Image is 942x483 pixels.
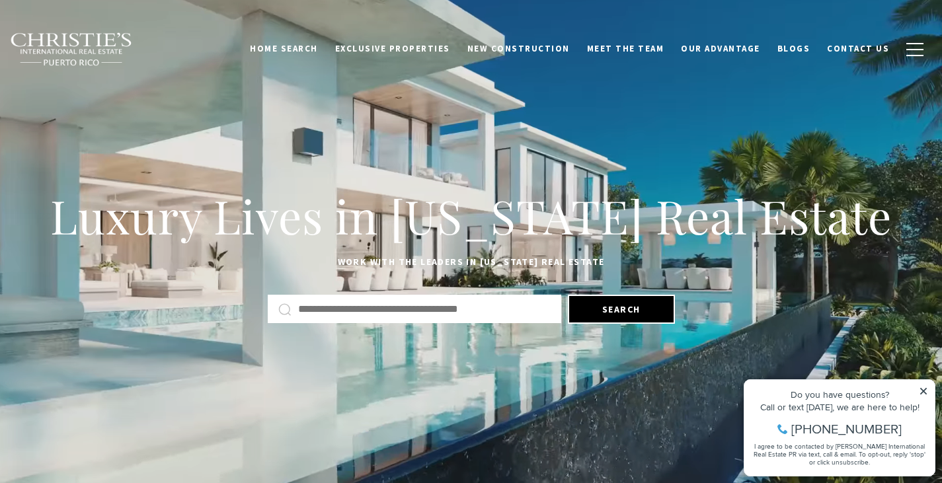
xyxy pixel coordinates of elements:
span: New Construction [467,43,570,54]
button: Search [568,295,675,324]
a: New Construction [459,36,578,61]
a: Meet the Team [578,36,673,61]
span: I agree to be contacted by [PERSON_NAME] International Real Estate PR via text, call & email. To ... [17,81,188,106]
img: Christie's International Real Estate black text logo [10,32,133,67]
span: [PHONE_NUMBER] [54,62,165,75]
span: Our Advantage [681,43,760,54]
div: Do you have questions? [14,30,191,39]
a: Our Advantage [672,36,769,61]
div: Call or text [DATE], we are here to help! [14,42,191,52]
h1: Luxury Lives in [US_STATE] Real Estate [42,187,901,245]
p: Work with the leaders in [US_STATE] Real Estate [42,254,901,270]
a: Exclusive Properties [327,36,459,61]
span: Contact Us [827,43,889,54]
a: Blogs [769,36,819,61]
a: Home Search [241,36,327,61]
a: Contact Us [818,36,898,61]
span: Blogs [777,43,810,54]
button: button [898,30,932,69]
input: Search by Address, City, or Neighborhood [298,301,551,318]
span: Exclusive Properties [335,43,450,54]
